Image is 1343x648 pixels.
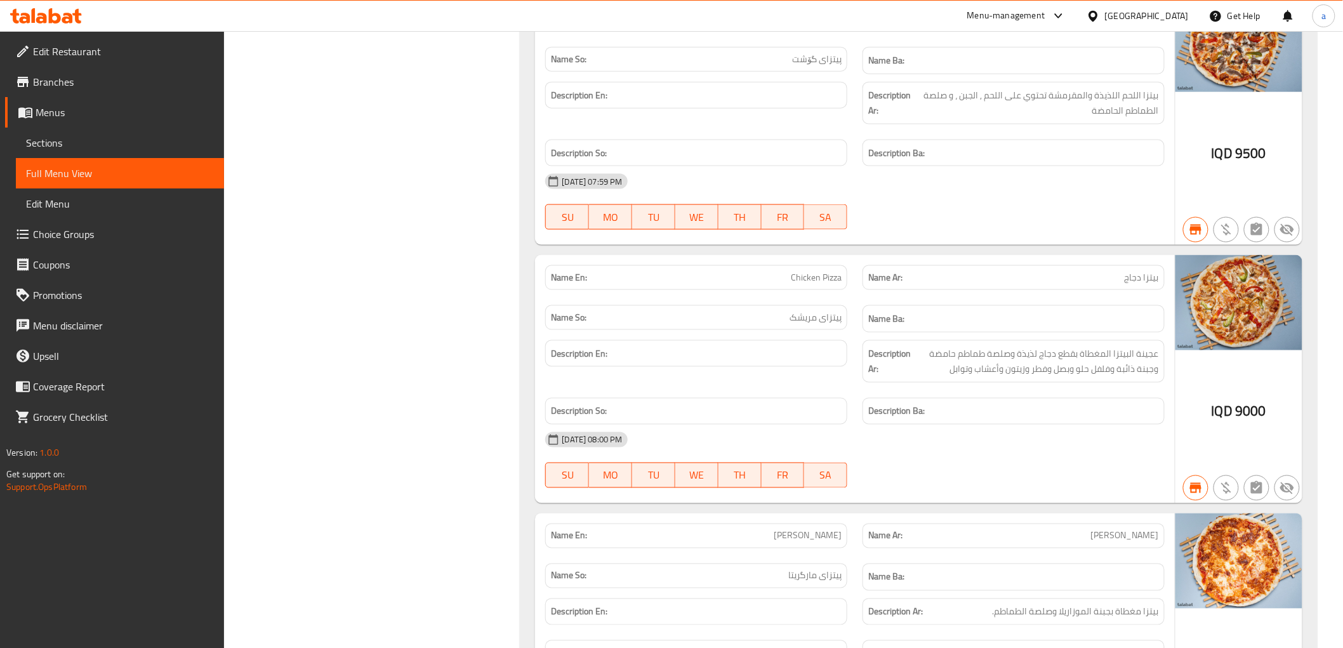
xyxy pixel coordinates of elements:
[774,529,842,543] span: [PERSON_NAME]
[680,466,713,485] span: WE
[5,310,224,341] a: Menu disclaimer
[551,604,607,620] strong: Description En:
[551,53,586,66] strong: Name So:
[545,204,589,230] button: SU
[637,208,670,227] span: TU
[33,348,214,364] span: Upsell
[33,257,214,272] span: Coupons
[545,463,589,488] button: SU
[33,318,214,333] span: Menu disclaimer
[1214,475,1239,501] button: Purchased item
[594,466,627,485] span: MO
[1091,529,1159,543] span: [PERSON_NAME]
[39,444,59,461] span: 1.0.0
[5,97,224,128] a: Menus
[809,208,842,227] span: SA
[680,208,713,227] span: WE
[868,145,925,161] strong: Description Ba:
[6,466,65,482] span: Get support on:
[1175,255,1302,350] img: Burger_Al_Jabal_Sadr_Stre638863562563043219.jpg
[718,463,762,488] button: TH
[809,466,842,485] span: SA
[868,404,925,420] strong: Description Ba:
[868,271,903,284] strong: Name Ar:
[557,434,627,446] span: [DATE] 08:00 PM
[967,8,1045,23] div: Menu-management
[589,204,632,230] button: MO
[724,208,757,227] span: TH
[790,311,842,324] span: پیتزای مریشک
[16,188,224,219] a: Edit Menu
[5,219,224,249] a: Choice Groups
[804,463,847,488] button: SA
[1212,399,1233,424] span: IQD
[767,466,800,485] span: FR
[993,604,1159,620] span: بيتزا مغطاة بجبنة الموزاريلا وصلصة الطماطم.
[26,166,214,181] span: Full Menu View
[5,402,224,432] a: Grocery Checklist
[718,204,762,230] button: TH
[33,379,214,394] span: Coverage Report
[637,466,670,485] span: TU
[5,36,224,67] a: Edit Restaurant
[551,88,607,103] strong: Description En:
[1214,217,1239,242] button: Purchased item
[1321,9,1326,23] span: a
[551,208,584,227] span: SU
[1105,9,1189,23] div: [GEOGRAPHIC_DATA]
[632,204,675,230] button: TU
[551,529,587,543] strong: Name En:
[6,444,37,461] span: Version:
[868,346,911,377] strong: Description Ar:
[551,466,584,485] span: SU
[868,569,904,585] strong: Name Ba:
[1274,475,1300,501] button: Not available
[6,479,87,495] a: Support.OpsPlatform
[804,204,847,230] button: SA
[1235,399,1266,424] span: 9000
[5,67,224,97] a: Branches
[915,88,1159,119] span: بيتزا اللحم اللذيذة والمقرمشة تحتوي على اللحم , الجبن ، و صلصة الطماطم الحامضة
[675,463,718,488] button: WE
[33,288,214,303] span: Promotions
[868,604,923,620] strong: Description Ar:
[762,463,805,488] button: FR
[1175,513,1302,609] img: Burger_Al_Jabal_Sadr_Stre638863562588862388.jpg
[1244,217,1269,242] button: Not has choices
[5,280,224,310] a: Promotions
[1274,217,1300,242] button: Not available
[1125,271,1159,284] span: بيتزا دجاج
[33,74,214,89] span: Branches
[551,311,586,324] strong: Name So:
[868,311,904,327] strong: Name Ba:
[1235,141,1266,166] span: 9500
[16,158,224,188] a: Full Menu View
[26,196,214,211] span: Edit Menu
[788,569,842,583] span: پیتزای مارگریتا
[551,145,607,161] strong: Description So:
[724,466,757,485] span: TH
[5,341,224,371] a: Upsell
[762,204,805,230] button: FR
[675,204,718,230] button: WE
[551,346,607,362] strong: Description En:
[551,404,607,420] strong: Description So:
[33,227,214,242] span: Choice Groups
[868,88,912,119] strong: Description Ar:
[551,271,587,284] strong: Name En:
[868,53,904,69] strong: Name Ba:
[5,249,224,280] a: Coupons
[557,176,627,188] span: [DATE] 07:59 PM
[16,128,224,158] a: Sections
[792,53,842,66] span: پیتزای گۆشت
[913,346,1159,377] span: عجينة البيتزا المغطاة بقطع دجاج لذيذة وصلصة طماطم حامضة وجبنة ذائبة وفلفل حلو وبصل وفطر وزيتون وأ...
[1183,475,1208,501] button: Branch specific item
[33,409,214,425] span: Grocery Checklist
[1183,217,1208,242] button: Branch specific item
[632,463,675,488] button: TU
[791,271,842,284] span: Chicken Pizza
[589,463,632,488] button: MO
[5,371,224,402] a: Coverage Report
[594,208,627,227] span: MO
[1244,475,1269,501] button: Not has choices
